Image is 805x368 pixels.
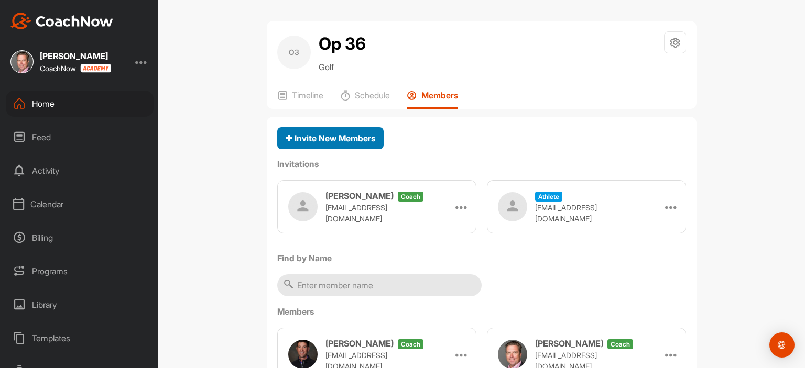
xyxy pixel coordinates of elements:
[80,64,111,73] img: CoachNow acadmey
[6,124,154,150] div: Feed
[277,127,384,150] button: Invite New Members
[535,337,603,350] h3: [PERSON_NAME]
[421,90,458,101] p: Members
[325,337,394,350] h3: [PERSON_NAME]
[325,189,394,202] h3: [PERSON_NAME]
[607,339,633,349] span: coach
[292,90,323,101] p: Timeline
[398,192,423,202] span: coach
[277,252,686,264] label: Find by Name
[6,225,154,251] div: Billing
[6,91,154,117] div: Home
[319,31,366,57] h2: Op 36
[6,258,154,284] div: Programs
[6,292,154,318] div: Library
[769,332,795,358] div: Open Intercom Messenger
[10,50,34,73] img: square_abdfdf2b4235f0032e8ef9e906cebb3a.jpg
[277,274,482,296] input: Enter member name
[288,192,318,221] img: user
[40,64,111,73] div: CoachNow
[286,133,375,143] span: Invite New Members
[535,202,640,224] p: [EMAIL_ADDRESS][DOMAIN_NAME]
[398,339,423,349] span: coach
[277,158,686,170] label: Invitations
[355,90,390,101] p: Schedule
[6,158,154,184] div: Activity
[277,36,311,69] div: O3
[325,202,430,224] p: [EMAIL_ADDRESS][DOMAIN_NAME]
[6,191,154,217] div: Calendar
[10,13,113,29] img: CoachNow
[6,325,154,351] div: Templates
[277,305,686,318] label: Members
[535,192,562,202] span: athlete
[40,52,111,60] div: [PERSON_NAME]
[498,192,527,221] img: user
[319,61,366,73] p: Golf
